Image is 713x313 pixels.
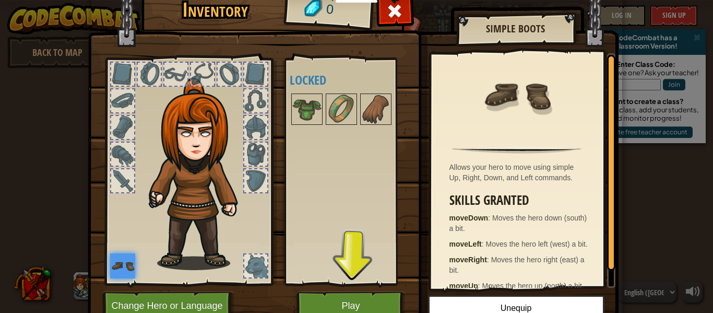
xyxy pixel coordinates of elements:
[110,253,135,279] img: portrait.png
[449,282,478,290] strong: moveUp
[452,147,581,154] img: hr.png
[478,282,482,290] span: :
[449,240,482,248] strong: moveLeft
[449,214,489,222] strong: moveDown
[449,256,487,264] strong: moveRight
[483,61,551,129] img: portrait.png
[449,193,590,207] h3: Skills Granted
[144,78,256,270] img: hair_f2.png
[449,256,585,274] span: Moves the hero right (east) a bit.
[467,23,565,34] h2: Simple Boots
[361,95,390,124] img: portrait.png
[292,95,322,124] img: portrait.png
[482,240,486,248] span: :
[449,214,587,233] span: Moves the hero down (south) a bit.
[487,256,491,264] span: :
[488,214,492,222] span: :
[327,95,356,124] img: portrait.png
[486,240,588,248] span: Moves the hero left (west) a bit.
[482,282,584,290] span: Moves the hero up (north) a bit.
[449,162,590,183] div: Allows your hero to move using simple Up, Right, Down, and Left commands.
[290,73,413,87] h4: Locked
